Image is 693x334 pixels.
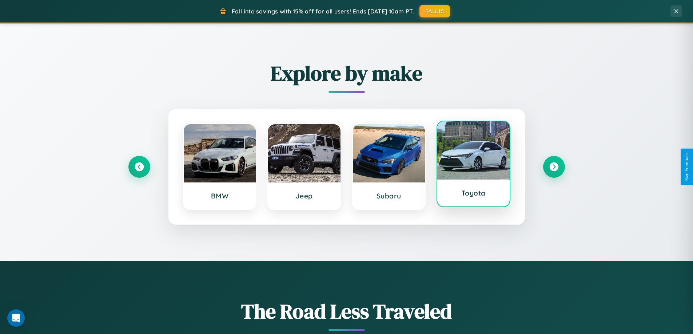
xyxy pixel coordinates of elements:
h1: The Road Less Traveled [128,297,565,325]
span: Fall into savings with 15% off for all users! Ends [DATE] 10am PT. [232,8,414,15]
h3: BMW [191,192,249,200]
div: Open Intercom Messenger [7,309,25,327]
button: FALL15 [419,5,450,17]
h3: Jeep [275,192,333,200]
div: Give Feedback [684,152,689,182]
h3: Subaru [360,192,418,200]
h2: Explore by make [128,59,565,87]
h3: Toyota [445,189,502,197]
